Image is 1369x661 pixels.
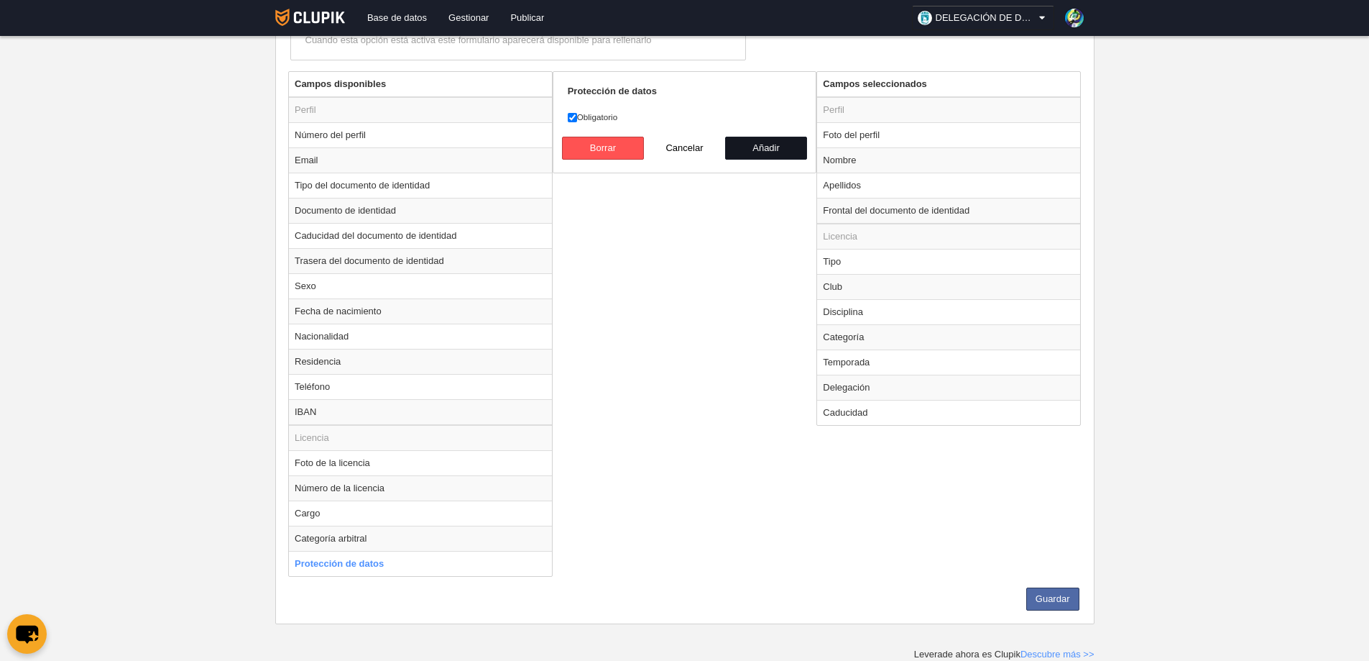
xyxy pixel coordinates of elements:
[289,425,552,451] td: Licencia
[1026,588,1079,611] button: Guardar
[289,122,552,147] td: Número del perfil
[289,273,552,298] td: Sexo
[289,526,552,551] td: Categoría arbitral
[289,349,552,374] td: Residencia
[289,72,552,97] th: Campos disponibles
[568,86,657,96] strong: Protección de datos
[568,111,802,124] label: Obligatorio
[817,198,1080,224] td: Frontal del documento de identidad
[817,97,1080,123] td: Perfil
[936,11,1036,25] span: DELEGACIÓN DE DEPORTES AYUNTAMIENTO DE [GEOGRAPHIC_DATA]
[275,9,345,26] img: Clupik
[289,374,552,399] td: Teléfono
[817,274,1080,299] td: Club
[817,173,1080,198] td: Apellidos
[305,34,731,47] div: Cuando esta opción está activa este formulario aparecerá disponible para rellenarlo
[817,299,1080,324] td: Disciplina
[725,137,807,160] button: Añadir
[289,551,552,576] td: Protección de datos
[562,137,644,160] button: Borrar
[289,223,552,248] td: Caducidad del documento de identidad
[817,375,1080,400] td: Delegación
[817,72,1080,97] th: Campos seleccionados
[1020,649,1094,660] a: Descubre más >>
[644,137,726,160] button: Cancelar
[289,450,552,475] td: Foto de la licencia
[289,173,552,198] td: Tipo del documento de identidad
[289,399,552,425] td: IBAN
[568,113,577,122] input: Obligatorio
[289,198,552,223] td: Documento de identidad
[289,97,552,123] td: Perfil
[918,11,932,25] img: OaW5YbJxXZzo.30x30.jpg
[914,648,1094,661] div: Leverade ahora es Clupik
[289,147,552,173] td: Email
[817,400,1080,425] td: Caducidad
[817,350,1080,375] td: Temporada
[289,248,552,273] td: Trasera del documento de identidad
[817,122,1080,147] td: Foto del perfil
[1065,9,1084,27] img: 78ZWLbJKXIvUIDVCcvBskCy1.30x30.jpg
[817,249,1080,274] td: Tipo
[289,475,552,501] td: Número de la licencia
[289,501,552,526] td: Cargo
[289,324,552,349] td: Nacionalidad
[817,324,1080,350] td: Categoría
[289,298,552,324] td: Fecha de nacimiento
[817,224,1080,250] td: Licencia
[7,614,47,654] button: chat-button
[912,6,1054,30] a: DELEGACIÓN DE DEPORTES AYUNTAMIENTO DE [GEOGRAPHIC_DATA]
[817,147,1080,173] td: Nombre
